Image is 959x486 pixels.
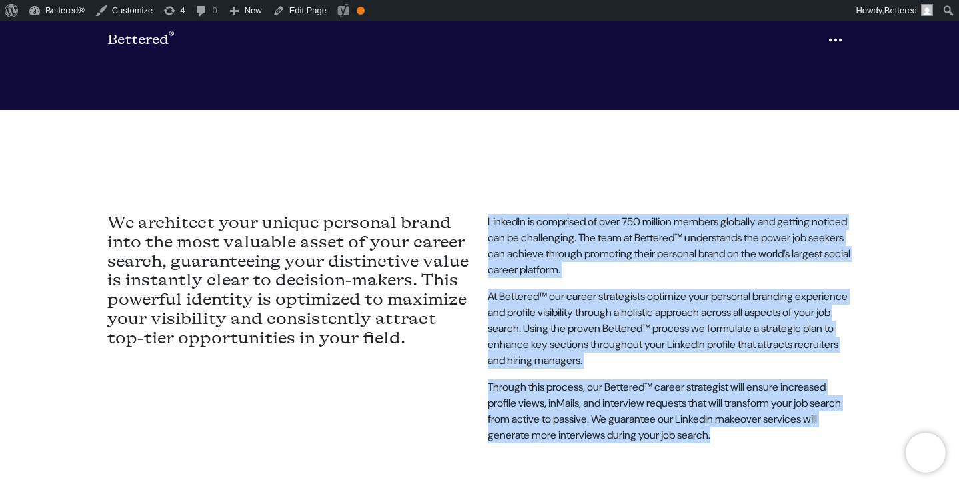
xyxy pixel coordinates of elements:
a: Bettered® [107,27,174,53]
sup: ® [169,31,174,42]
span: Bettered [884,5,917,15]
p: Through this process, our Bettered™ career strategist will ensure increased profile views, inMail... [488,339,852,403]
p: At Bettered™ our career strategists optimize your personal branding experience and profile visibi... [488,249,852,329]
div: OK [357,7,365,15]
iframe: Brevo live chat [906,433,946,473]
h4: We architect your unique personal brand into the most valuable asset of your career search, guara... [107,174,471,309]
p: LinkedIn is comprised of over 750 million members globally and getting noticed can be challenging... [488,174,852,238]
